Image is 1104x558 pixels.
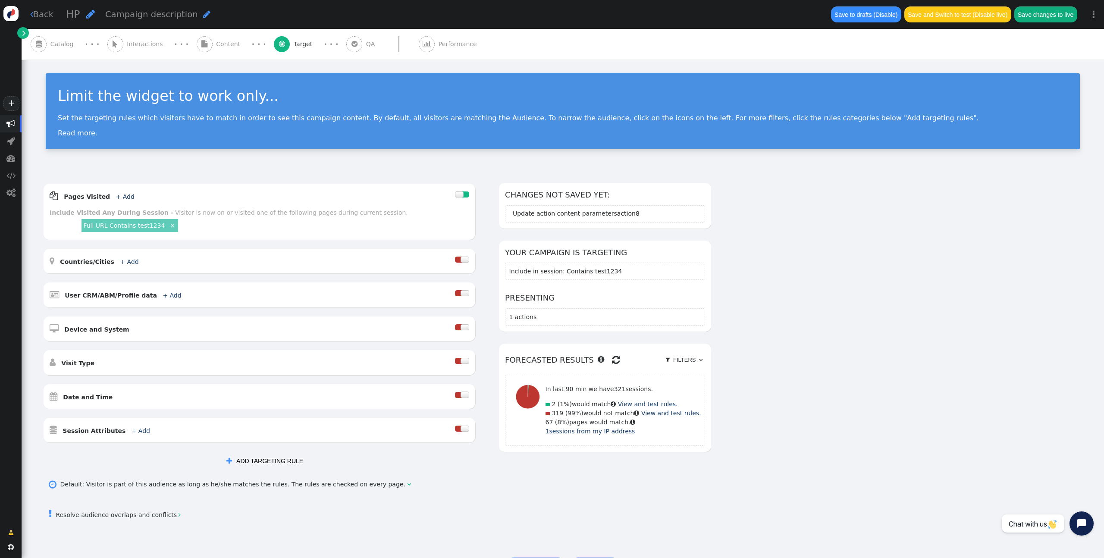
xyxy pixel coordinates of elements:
span:  [86,9,95,19]
div: · · · [252,38,266,50]
span:  [699,357,703,363]
em: action8 [617,210,640,217]
span: Interactions [127,40,166,49]
span: 1 [546,428,549,435]
span:  [6,171,16,180]
span:  [6,119,15,128]
span:  [7,137,15,145]
h6: Changes not saved yet: [505,189,705,201]
div: would match would not match pages would match. [546,379,701,442]
span:  [49,478,56,492]
a: + Add [132,427,150,434]
a: Full URL Contains test1234 [83,222,165,229]
a:  QA [346,29,419,60]
span:  [50,290,59,299]
b: Countries/Cities [60,258,114,265]
span: 319 [552,410,563,417]
a: Read more. [58,129,97,137]
span: QA [366,40,379,49]
a: + Add [120,258,138,265]
a:  [17,27,29,39]
p: Set the targeting rules which visitors have to match in order to see this campaign content. By de... [58,114,1068,122]
span:  [279,41,285,47]
span:  [22,28,26,38]
div: Default: Visitor is part of this audience as long as he/she matches the rules. The rules are chec... [60,480,407,489]
button: Save changes to live [1014,6,1077,22]
img: logo-icon.svg [3,6,19,21]
span:  [36,41,42,47]
b: Include Visited Any During Session - [50,209,173,216]
span: (1%) [558,401,572,408]
div: · · · [174,38,188,50]
span:  [50,392,57,401]
a: Back [30,8,54,21]
a: 1sessions from my IP address [546,428,635,435]
a:  Date and Time [50,394,127,401]
div: · · · [85,38,99,50]
span: 67 [546,419,553,426]
span:  [201,41,207,47]
span: Filters [671,357,697,363]
span:  [50,358,56,367]
span: Campaign description [105,9,198,19]
span:  [50,324,59,333]
a:  Pages Visited + Add [50,193,148,200]
span: (99%) [565,410,583,417]
span:  [50,426,57,434]
button: ADD TARGETING RULE [220,453,309,469]
span:  [598,356,604,364]
span:  [30,10,33,19]
div: Visitor is now on or visited one of the following pages during current session. [175,209,408,216]
span:  [179,512,181,518]
span:  [630,419,635,425]
b: Session Attributes [63,427,125,434]
span: (8%) [555,419,569,426]
a:  Filters  [663,353,705,367]
span:  [226,458,232,464]
a:  Countries/Cities + Add [50,258,153,265]
span: Performance [439,40,480,49]
a: + [3,96,19,111]
span: 2 [552,401,555,408]
a: × [169,221,176,229]
a: ⋮ [1083,2,1104,27]
b: Pages Visited [64,193,110,200]
span: Content [216,40,244,49]
b: User CRM/ABM/Profile data [65,292,157,299]
span:  [113,41,118,47]
a:  Visit Type [50,360,108,367]
span:  [423,41,431,47]
button: Save and Switch to test (Disable live) [904,6,1011,22]
span:  [612,353,620,367]
span:  [49,509,52,518]
span:  [8,544,14,550]
span:  [611,401,616,407]
a:  User CRM/ABM/Profile data + Add [50,292,195,299]
a: View and test rules. [618,401,678,408]
span:  [50,257,54,265]
a: + Add [163,292,181,299]
b: Device and System [64,326,129,333]
div: Limit the widget to work only... [58,85,1068,107]
span:  [6,188,16,197]
a:  Target · · · [274,29,346,60]
h6: Your campaign is targeting [505,247,705,258]
div: Update action content parameters [513,209,640,218]
a:  Performance [419,29,496,60]
a: View and test rules. [641,410,701,417]
a:  Session Attributes + Add [50,427,164,434]
section: Include in session: Contains test1234 [505,263,705,280]
span:  [50,191,58,200]
b: Visit Type [61,360,94,367]
a:  [2,525,20,540]
a: + Add [116,193,135,200]
button: Save to drafts (Disable) [831,6,901,22]
span:  [6,154,15,163]
a:  Device and System [50,326,143,333]
a:  Catalog · · · [31,29,107,60]
a:  Interactions · · · [107,29,197,60]
span:  [8,528,14,537]
div: · · · [324,38,338,50]
span:  [203,10,210,19]
span:  [634,410,639,416]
